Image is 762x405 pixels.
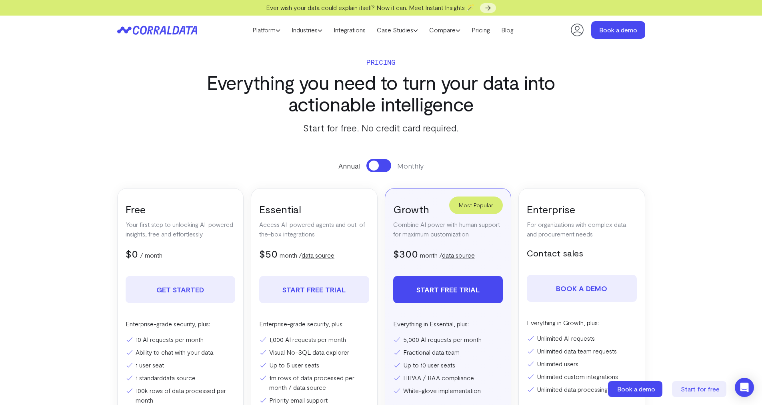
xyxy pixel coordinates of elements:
[126,247,138,260] span: $0
[195,71,568,115] h3: Everything you need to turn your data into actionable intelligence
[496,24,519,36] a: Blog
[126,347,236,357] li: Ability to chat with your data
[126,220,236,239] p: Your first step to unlocking AI-powered insights, free and effortlessly
[126,386,236,405] li: 100k rows of data processed per month
[591,21,645,39] a: Book a demo
[393,319,503,329] p: Everything in Essential, plus:
[393,276,503,303] a: Start free trial
[393,202,503,216] h3: Growth
[266,4,474,11] span: Ever wish your data could explain itself? Now it can. Meet Instant Insights 🪄
[393,373,503,383] li: HIPAA / BAA compliance
[393,247,418,260] span: $300
[442,251,475,259] a: data source
[259,347,369,357] li: Visual No-SQL data explorer
[286,24,328,36] a: Industries
[259,202,369,216] h3: Essential
[397,161,424,171] span: Monthly
[328,24,371,36] a: Integrations
[371,24,424,36] a: Case Studies
[259,319,369,329] p: Enterprise-grade security, plus:
[259,373,369,392] li: 1m rows of data processed per month / data source
[527,334,637,343] li: Unlimited AI requests
[163,374,196,381] a: data source
[527,318,637,328] p: Everything in Growth, plus:
[126,360,236,370] li: 1 user seat
[681,385,720,393] span: Start for free
[466,24,496,36] a: Pricing
[393,220,503,239] p: Combine AI power with human support for maximum customization
[259,220,369,239] p: Access AI-powered agents and out-of-the-box integrations
[527,346,637,356] li: Unlimited data team requests
[126,202,236,216] h3: Free
[126,335,236,344] li: 10 AI requests per month
[280,250,334,260] p: month /
[140,250,162,260] p: / month
[338,161,360,171] span: Annual
[527,275,637,302] a: Book a demo
[393,347,503,357] li: Fractional data team
[302,251,334,259] a: data source
[527,372,637,381] li: Unlimited custom integrations
[126,319,236,329] p: Enterprise-grade security, plus:
[393,335,503,344] li: 5,000 AI requests per month
[393,360,503,370] li: Up to 10 user seats
[195,56,568,67] p: Pricing
[735,378,754,397] div: Open Intercom Messenger
[259,335,369,344] li: 1,000 AI requests per month
[247,24,286,36] a: Platform
[420,250,475,260] p: month /
[527,385,637,394] li: Unlimited data processing
[259,247,278,260] span: $50
[126,373,236,383] li: 1 standard
[527,220,637,239] p: For organizations with complex data and procurement needs
[617,385,655,393] span: Book a demo
[527,247,637,259] h5: Contact sales
[672,381,728,397] a: Start for free
[527,359,637,369] li: Unlimited users
[259,360,369,370] li: Up to 5 user seats
[424,24,466,36] a: Compare
[449,197,503,214] div: Most Popular
[126,276,236,303] a: Get Started
[527,202,637,216] h3: Enterprise
[259,395,369,405] li: Priority email support
[393,386,503,395] li: White-glove implementation
[259,276,369,303] a: Start free trial
[195,121,568,135] p: Start for free. No credit card required.
[608,381,664,397] a: Book a demo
